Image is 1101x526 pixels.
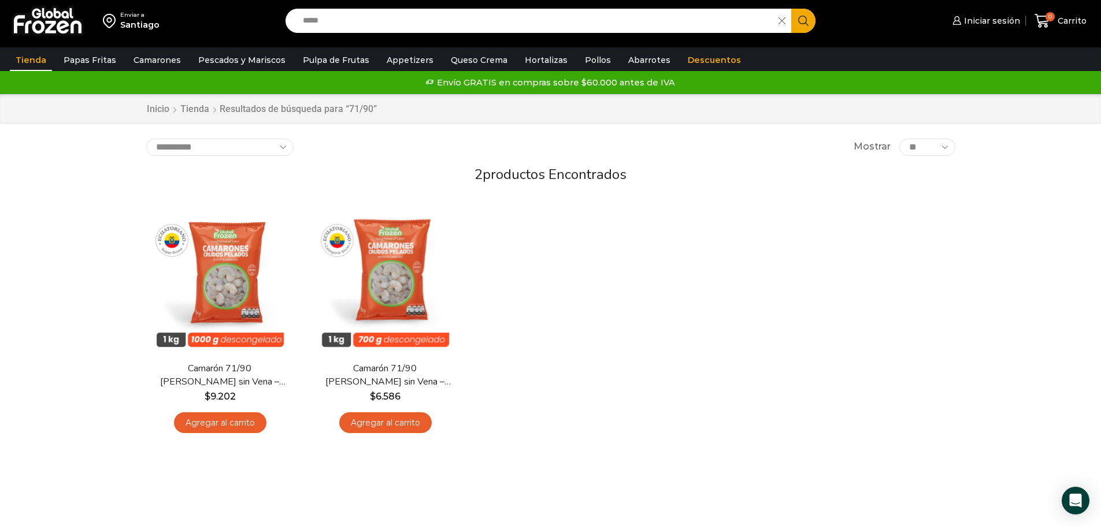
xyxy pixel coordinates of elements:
[483,165,627,184] span: productos encontrados
[180,103,210,116] a: Tienda
[1046,12,1055,21] span: 0
[192,49,291,71] a: Pescados y Mariscos
[120,11,160,19] div: Enviar a
[370,391,401,402] bdi: 6.586
[128,49,187,71] a: Camarones
[1032,8,1089,35] a: 0 Carrito
[220,103,377,114] h1: Resultados de búsqueda para “71/90”
[1062,487,1089,514] div: Open Intercom Messenger
[174,412,266,434] a: Agregar al carrito: “Camarón 71/90 Crudo Pelado sin Vena - Super Prime - Caja 10 kg”
[1055,15,1087,27] span: Carrito
[318,362,451,389] a: Camarón 71/90 [PERSON_NAME] sin Vena – Silver – Caja 10 kg
[153,362,286,389] a: Camarón 71/90 [PERSON_NAME] sin Vena – Super Prime – Caja 10 kg
[961,15,1020,27] span: Iniciar sesión
[445,49,513,71] a: Queso Crema
[58,49,122,71] a: Papas Fritas
[474,165,483,184] span: 2
[339,412,432,434] a: Agregar al carrito: “Camarón 71/90 Crudo Pelado sin Vena - Silver - Caja 10 kg”
[205,391,210,402] span: $
[854,140,891,154] span: Mostrar
[297,49,375,71] a: Pulpa de Frutas
[381,49,439,71] a: Appetizers
[682,49,747,71] a: Descuentos
[519,49,573,71] a: Hortalizas
[10,49,52,71] a: Tienda
[120,19,160,31] div: Santiago
[370,391,376,402] span: $
[146,103,377,116] nav: Breadcrumb
[950,9,1020,32] a: Iniciar sesión
[205,391,236,402] bdi: 9.202
[146,139,294,156] select: Pedido de la tienda
[103,11,120,31] img: address-field-icon.svg
[579,49,617,71] a: Pollos
[146,103,170,116] a: Inicio
[791,9,815,33] button: Search button
[622,49,676,71] a: Abarrotes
